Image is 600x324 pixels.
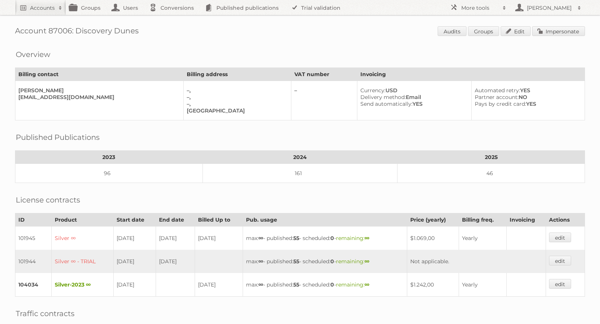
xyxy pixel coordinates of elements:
[336,258,369,265] span: remaining:
[18,87,177,94] div: [PERSON_NAME]
[475,87,579,94] div: YES
[187,100,285,107] div: –,
[407,250,546,273] td: Not applicable.
[549,279,571,289] a: edit
[475,100,526,107] span: Pays by credit card:
[438,26,466,36] a: Audits
[360,94,465,100] div: Email
[475,94,519,100] span: Partner account:
[475,100,579,107] div: YES
[114,226,156,250] td: [DATE]
[156,226,195,250] td: [DATE]
[16,132,100,143] h2: Published Publications
[195,226,243,250] td: [DATE]
[364,281,369,288] strong: ∞
[357,68,585,81] th: Invoicing
[549,256,571,265] a: edit
[15,68,184,81] th: Billing contact
[397,151,585,164] th: 2025
[360,100,465,107] div: YES
[258,281,263,288] strong: ∞
[336,281,369,288] span: remaining:
[336,235,369,241] span: remaining:
[461,4,499,12] h2: More tools
[258,258,263,265] strong: ∞
[202,164,397,183] td: 161
[397,164,585,183] td: 46
[51,226,114,250] td: Silver ∞
[407,213,459,226] th: Price (yearly)
[30,4,55,12] h2: Accounts
[15,151,203,164] th: 2023
[18,94,177,100] div: [EMAIL_ADDRESS][DOMAIN_NAME]
[16,194,80,205] h2: License contracts
[546,213,585,226] th: Actions
[243,250,407,273] td: max: - published: - scheduled: -
[187,87,285,94] div: –,
[475,87,520,94] span: Automated retry:
[459,213,506,226] th: Billing freq.
[195,213,243,226] th: Billed Up to
[459,273,506,297] td: Yearly
[51,250,114,273] td: Silver ∞ - TRIAL
[360,100,412,107] span: Send automatically:
[291,81,357,120] td: –
[330,235,334,241] strong: 0
[407,226,459,250] td: $1.069,00
[187,94,285,100] div: –,
[15,26,585,37] h1: Account 87006: Discovery Dunes
[243,273,407,297] td: max: - published: - scheduled: -
[364,258,369,265] strong: ∞
[16,308,75,319] h2: Traffic contracts
[364,235,369,241] strong: ∞
[114,250,156,273] td: [DATE]
[15,164,203,183] td: 96
[293,281,299,288] strong: 55
[156,213,195,226] th: End date
[183,68,291,81] th: Billing address
[51,273,114,297] td: Silver-2023 ∞
[407,273,459,297] td: $1.242,00
[459,226,506,250] td: Yearly
[15,273,52,297] td: 104034
[291,68,357,81] th: VAT number
[360,87,465,94] div: USD
[156,250,195,273] td: [DATE]
[195,273,243,297] td: [DATE]
[293,235,299,241] strong: 55
[501,26,531,36] a: Edit
[475,94,579,100] div: NO
[15,250,52,273] td: 101944
[258,235,263,241] strong: ∞
[15,213,52,226] th: ID
[243,213,407,226] th: Pub. usage
[187,107,285,114] div: [GEOGRAPHIC_DATA]
[114,273,156,297] td: [DATE]
[506,213,546,226] th: Invoicing
[525,4,574,12] h2: [PERSON_NAME]
[468,26,499,36] a: Groups
[16,49,50,60] h2: Overview
[549,232,571,242] a: edit
[202,151,397,164] th: 2024
[330,281,334,288] strong: 0
[243,226,407,250] td: max: - published: - scheduled: -
[51,213,114,226] th: Product
[532,26,585,36] a: Impersonate
[330,258,334,265] strong: 0
[360,94,406,100] span: Delivery method:
[15,226,52,250] td: 101945
[114,213,156,226] th: Start date
[360,87,385,94] span: Currency:
[293,258,299,265] strong: 55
